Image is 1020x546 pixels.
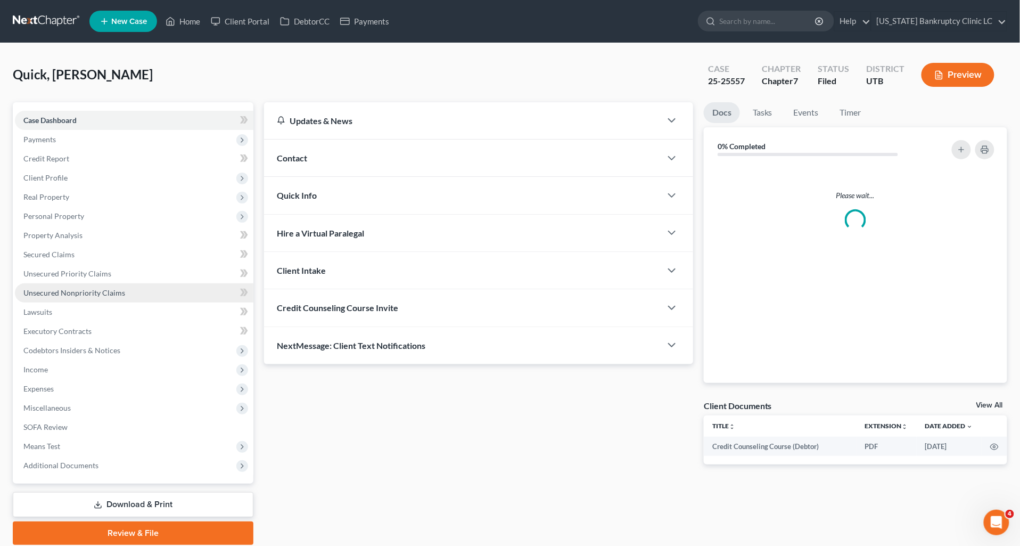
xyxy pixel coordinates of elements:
span: Hire a Virtual Paralegal [277,228,364,238]
div: Filed [818,75,849,87]
a: Titleunfold_more [712,422,735,430]
a: Timer [832,102,870,123]
span: Case Dashboard [23,116,77,125]
a: Download & Print [13,492,253,517]
span: Miscellaneous [23,403,71,412]
span: Expenses [23,384,54,393]
span: Quick Info [277,190,317,200]
a: Case Dashboard [15,111,253,130]
div: Chapter [762,63,801,75]
span: Credit Counseling Course Invite [277,303,398,313]
a: Date Added expand_more [925,422,973,430]
a: View All [976,402,1003,409]
td: PDF [857,437,917,456]
a: Credit Report [15,149,253,168]
a: Payments [335,12,394,31]
span: Credit Report [23,154,69,163]
span: SOFA Review [23,422,68,431]
a: Review & File [13,521,253,545]
span: New Case [111,18,147,26]
a: Unsecured Priority Claims [15,264,253,283]
div: Updates & News [277,115,648,126]
div: Status [818,63,849,75]
td: Credit Counseling Course (Debtor) [704,437,857,456]
strong: 0% Completed [718,142,766,151]
i: expand_more [967,423,973,430]
span: NextMessage: Client Text Notifications [277,340,425,351]
span: Personal Property [23,211,84,221]
span: Income [23,365,48,374]
a: Client Portal [205,12,275,31]
iframe: Intercom live chat [984,510,1009,535]
span: Unsecured Nonpriority Claims [23,288,125,297]
a: Home [160,12,205,31]
a: Executory Contracts [15,322,253,341]
span: Lawsuits [23,307,52,316]
a: Help [835,12,870,31]
a: Tasks [744,102,781,123]
span: Real Property [23,192,69,201]
span: Quick, [PERSON_NAME] [13,67,153,82]
span: Secured Claims [23,250,75,259]
input: Search by name... [719,11,817,31]
div: 25-25557 [708,75,745,87]
a: DebtorCC [275,12,335,31]
a: [US_STATE] Bankruptcy Clinic LC [871,12,1007,31]
a: SOFA Review [15,418,253,437]
span: Payments [23,135,56,144]
a: Lawsuits [15,303,253,322]
span: Additional Documents [23,461,98,470]
a: Unsecured Nonpriority Claims [15,283,253,303]
span: Contact [277,153,307,163]
span: Client Intake [277,265,326,275]
span: 7 [793,76,798,86]
div: UTB [866,75,904,87]
span: Client Profile [23,173,68,182]
span: Codebtors Insiders & Notices [23,346,120,355]
div: Chapter [762,75,801,87]
p: Please wait... [712,190,999,201]
i: unfold_more [729,423,735,430]
span: Unsecured Priority Claims [23,269,111,278]
span: Means Test [23,442,60,451]
span: Executory Contracts [23,327,92,336]
button: Preview [922,63,994,87]
span: 4 [1006,510,1014,518]
div: Case [708,63,745,75]
a: Events [785,102,827,123]
div: Client Documents [704,400,772,411]
div: District [866,63,904,75]
a: Extensionunfold_more [865,422,908,430]
a: Docs [704,102,740,123]
td: [DATE] [917,437,982,456]
a: Secured Claims [15,245,253,264]
span: Property Analysis [23,231,83,240]
i: unfold_more [902,423,908,430]
a: Property Analysis [15,226,253,245]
